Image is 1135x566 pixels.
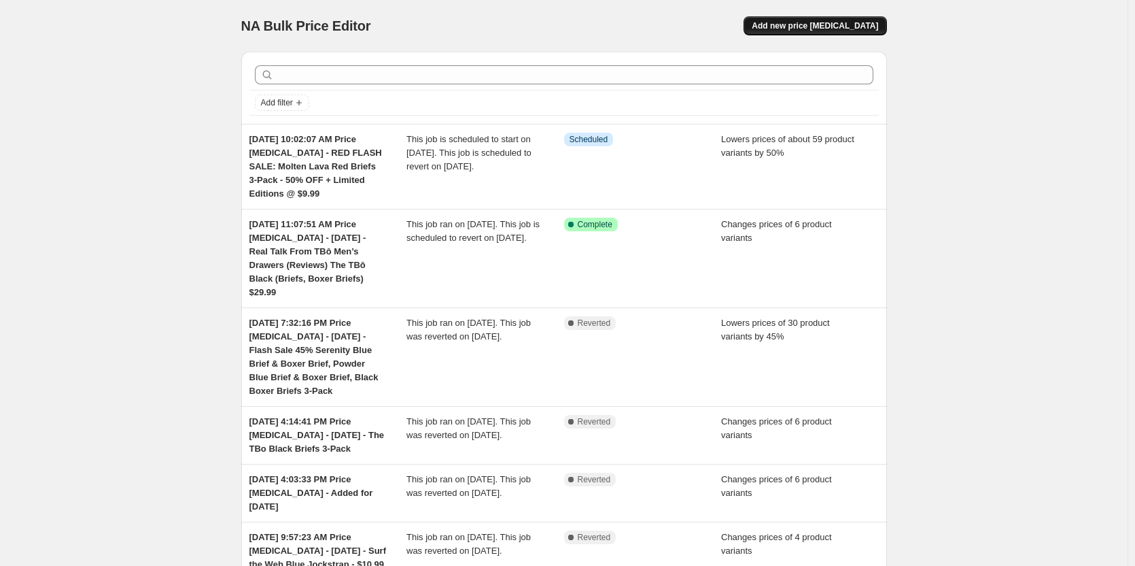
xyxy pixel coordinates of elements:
[752,20,878,31] span: Add new price [MEDICAL_DATA]
[261,97,293,108] span: Add filter
[721,134,854,158] span: Lowers prices of about 59 product variants by 50%
[249,318,379,396] span: [DATE] 7:32:16 PM Price [MEDICAL_DATA] - [DATE] - Flash Sale 45% Serenity Blue Brief & Boxer Brie...
[241,18,371,33] span: NA Bulk Price Editor
[578,532,611,543] span: Reverted
[578,219,612,230] span: Complete
[249,474,373,512] span: [DATE] 4:03:33 PM Price [MEDICAL_DATA] - Added for [DATE]
[578,318,611,329] span: Reverted
[721,416,832,440] span: Changes prices of 6 product variants
[744,16,886,35] button: Add new price [MEDICAL_DATA]
[249,219,366,297] span: [DATE] 11:07:51 AM Price [MEDICAL_DATA] - [DATE] - Real Talk From TBô Men’s Drawers (Reviews) The...
[578,416,611,427] span: Reverted
[255,95,309,111] button: Add filter
[570,134,608,145] span: Scheduled
[406,134,531,171] span: This job is scheduled to start on [DATE]. This job is scheduled to revert on [DATE].
[721,532,832,556] span: Changes prices of 4 product variants
[721,219,832,243] span: Changes prices of 6 product variants
[406,318,531,342] span: This job ran on [DATE]. This job was reverted on [DATE].
[406,532,531,556] span: This job ran on [DATE]. This job was reverted on [DATE].
[249,416,385,454] span: [DATE] 4:14:41 PM Price [MEDICAL_DATA] - [DATE] - The TBo Black Briefs 3-Pack
[406,219,540,243] span: This job ran on [DATE]. This job is scheduled to revert on [DATE].
[406,416,531,440] span: This job ran on [DATE]. This job was reverted on [DATE].
[249,134,382,199] span: [DATE] 10:02:07 AM Price [MEDICAL_DATA] - RED FLASH SALE: Molten Lava Red Briefs 3-Pack - 50% OFF...
[406,474,531,498] span: This job ran on [DATE]. This job was reverted on [DATE].
[721,474,832,498] span: Changes prices of 6 product variants
[578,474,611,485] span: Reverted
[721,318,830,342] span: Lowers prices of 30 product variants by 45%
